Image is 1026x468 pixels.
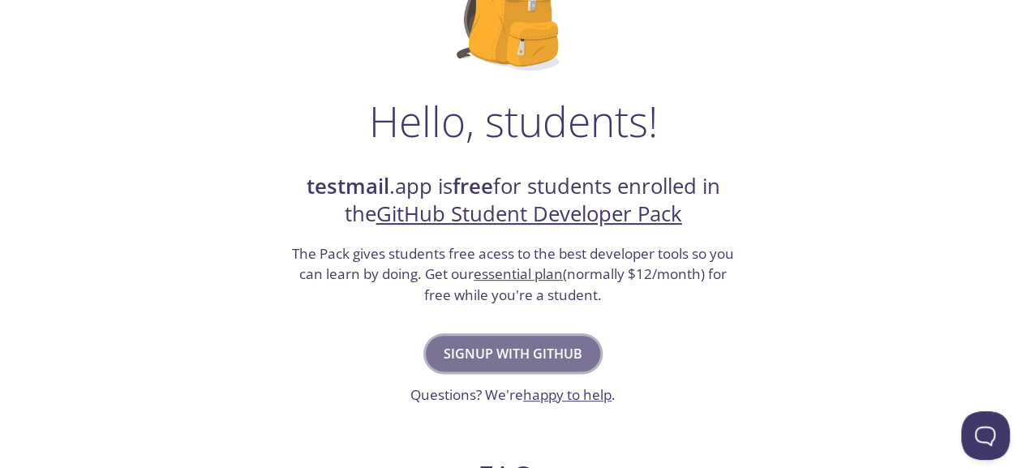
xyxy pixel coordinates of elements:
h3: Questions? We're . [410,384,616,406]
a: GitHub Student Developer Pack [376,200,682,228]
h1: Hello, students! [369,97,658,145]
a: happy to help [523,385,612,404]
strong: testmail [307,172,389,200]
strong: free [453,172,493,200]
button: Signup with GitHub [426,336,600,371]
h3: The Pack gives students free acess to the best developer tools so you can learn by doing. Get our... [290,243,736,306]
h2: .app is for students enrolled in the [290,173,736,229]
a: essential plan [474,264,563,283]
iframe: Help Scout Beacon - Open [961,411,1010,460]
span: Signup with GitHub [444,342,582,365]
